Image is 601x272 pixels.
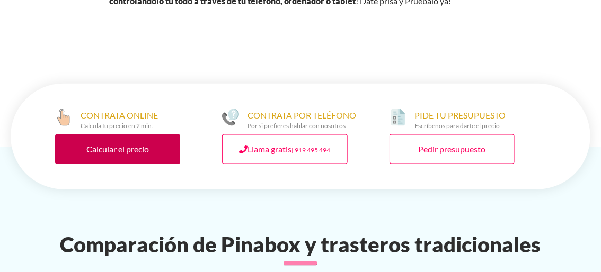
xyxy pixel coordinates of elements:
div: Escríbenos para darte el precio [415,122,506,130]
a: Pedir presupuesto [390,134,515,164]
a: Calcular el precio [55,134,180,164]
div: Widget de chat [410,137,601,272]
div: CONTRATA ONLINE [81,109,158,130]
h2: Comparación de Pinabox y trasteros tradicionales [4,232,597,257]
div: CONTRATA POR TELÉFONO [248,109,356,130]
a: Llama gratis| 919 495 494 [222,134,347,164]
div: Calcula tu precio en 2 min. [81,122,158,130]
small: | 919 495 494 [291,146,330,154]
iframe: Chat Widget [410,137,601,272]
div: PIDE TU PRESUPUESTO [415,109,506,130]
div: Por si prefieres hablar con nosotros [248,122,356,130]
